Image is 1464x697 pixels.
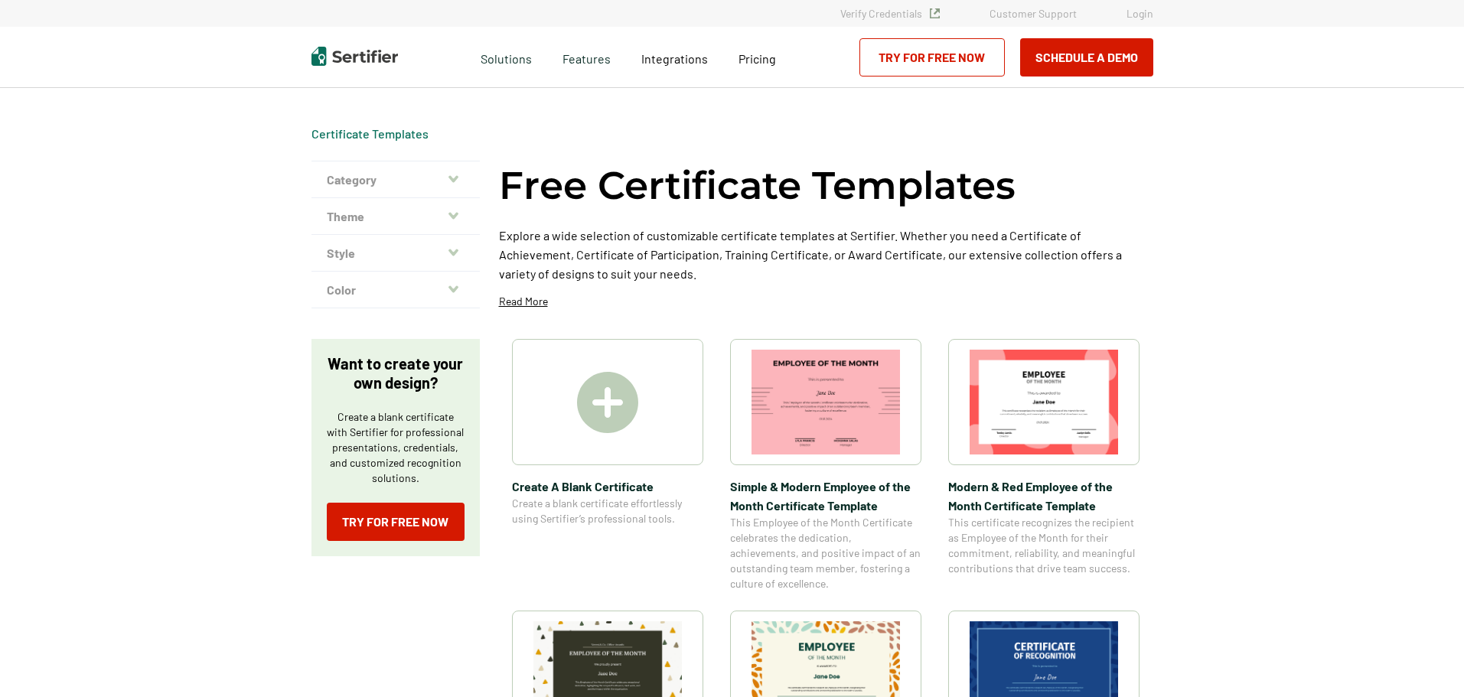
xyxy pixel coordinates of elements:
[1127,7,1153,20] a: Login
[481,47,532,67] span: Solutions
[499,161,1016,210] h1: Free Certificate Templates
[512,477,703,496] span: Create A Blank Certificate
[512,496,703,526] span: Create a blank certificate effortlessly using Sertifier’s professional tools.
[990,7,1077,20] a: Customer Support
[859,38,1005,77] a: Try for Free Now
[499,226,1153,283] p: Explore a wide selection of customizable certificate templates at Sertifier. Whether you need a C...
[311,235,480,272] button: Style
[311,47,398,66] img: Sertifier | Digital Credentialing Platform
[311,126,429,142] div: Breadcrumb
[562,47,611,67] span: Features
[948,339,1140,591] a: Modern & Red Employee of the Month Certificate TemplateModern & Red Employee of the Month Certifi...
[948,515,1140,576] span: This certificate recognizes the recipient as Employee of the Month for their commitment, reliabil...
[730,477,921,515] span: Simple & Modern Employee of the Month Certificate Template
[641,47,708,67] a: Integrations
[840,7,940,20] a: Verify Credentials
[930,8,940,18] img: Verified
[311,272,480,308] button: Color
[327,354,465,392] p: Want to create your own design?
[730,515,921,591] span: This Employee of the Month Certificate celebrates the dedication, achievements, and positive impa...
[739,47,776,67] a: Pricing
[311,161,480,198] button: Category
[499,294,548,309] p: Read More
[948,477,1140,515] span: Modern & Red Employee of the Month Certificate Template
[577,372,638,433] img: Create A Blank Certificate
[730,339,921,591] a: Simple & Modern Employee of the Month Certificate TemplateSimple & Modern Employee of the Month C...
[311,198,480,235] button: Theme
[641,51,708,66] span: Integrations
[970,350,1118,454] img: Modern & Red Employee of the Month Certificate Template
[311,126,429,142] span: Certificate Templates
[752,350,900,454] img: Simple & Modern Employee of the Month Certificate Template
[311,126,429,141] a: Certificate Templates
[327,409,465,486] p: Create a blank certificate with Sertifier for professional presentations, credentials, and custom...
[739,51,776,66] span: Pricing
[327,503,465,541] a: Try for Free Now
